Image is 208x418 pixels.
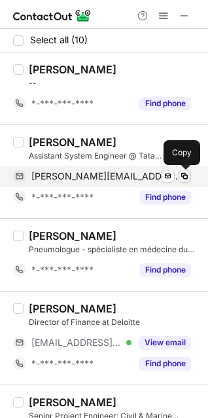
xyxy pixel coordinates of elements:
button: Reveal Button [139,191,191,204]
span: [PERSON_NAME][EMAIL_ADDRESS][PERSON_NAME][DOMAIN_NAME] [31,170,181,182]
button: Reveal Button [139,336,191,349]
div: [PERSON_NAME] [29,136,116,149]
div: [PERSON_NAME] [29,302,116,315]
div: [PERSON_NAME] [29,396,116,409]
button: Reveal Button [139,97,191,110]
div: [PERSON_NAME] [29,63,116,76]
span: Select all (10) [30,35,88,45]
button: Reveal Button [139,357,191,370]
div: [PERSON_NAME] [29,229,116,242]
div: Assistant System Engineer @ Tata Consultancy Services [29,150,200,162]
div: -- [29,77,200,89]
img: ContactOut v5.3.10 [13,8,92,24]
div: Pneumologue - spécialiste en médecine du sommeil [29,244,200,256]
button: Reveal Button [139,263,191,276]
div: Director of Finance at Deloitte [29,316,200,328]
span: [EMAIL_ADDRESS][DOMAIN_NAME] [31,337,122,349]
